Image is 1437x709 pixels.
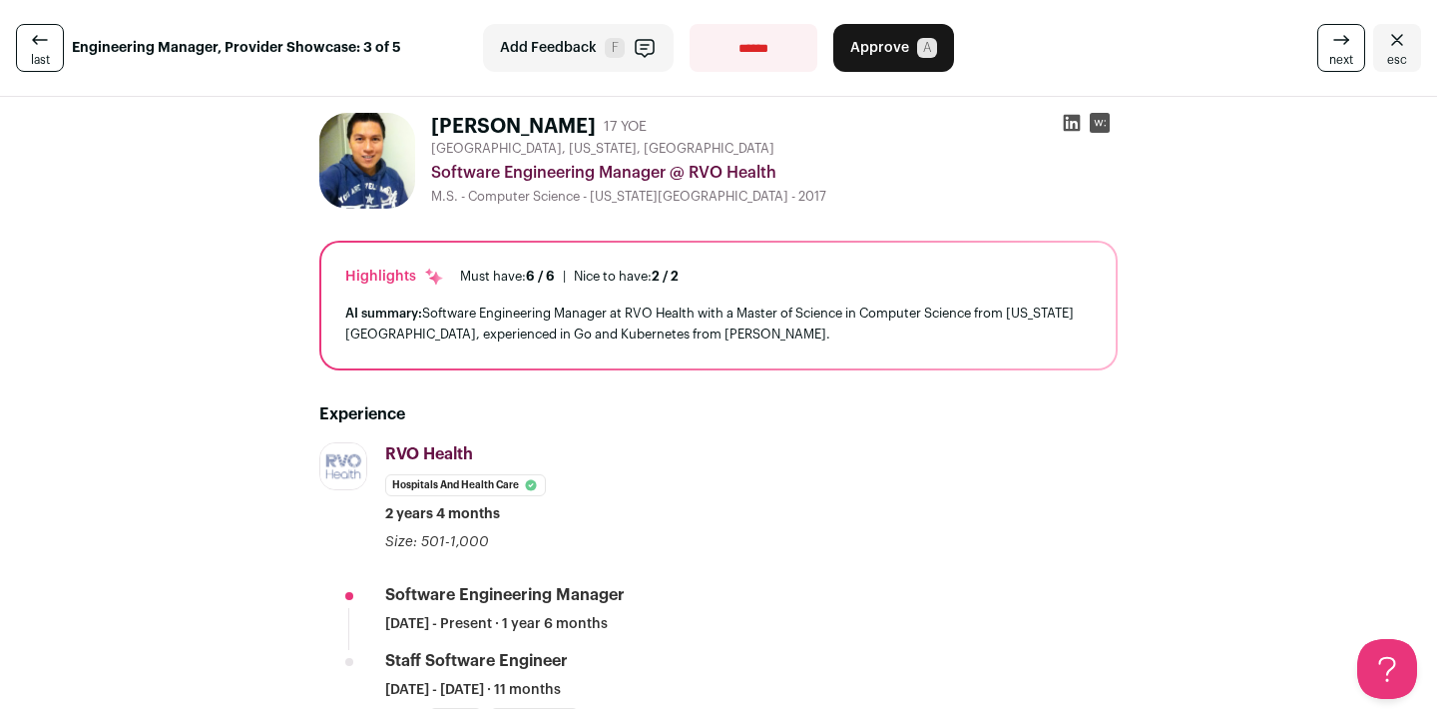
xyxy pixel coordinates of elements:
a: Close [1373,24,1421,72]
div: Must have: [460,269,555,285]
span: A [917,38,937,58]
div: Software Engineering Manager [385,584,625,606]
span: [DATE] - Present · 1 year 6 months [385,614,608,634]
div: Software Engineering Manager at RVO Health with a Master of Science in Computer Science from [US_... [345,303,1092,345]
span: [DATE] - [DATE] · 11 months [385,680,561,700]
span: 2 years 4 months [385,504,500,524]
button: Add Feedback F [483,24,674,72]
button: Approve A [833,24,954,72]
div: Nice to have: [574,269,679,285]
div: Software Engineering Manager @ RVO Health [431,161,1118,185]
a: last [16,24,64,72]
iframe: Help Scout Beacon - Open [1357,639,1417,699]
img: 5ecee27c80b34ac6bdbde94ecbc9a7657be8b6b74a90a392b9f3d73b9c041cf6 [319,113,415,209]
span: next [1329,52,1353,68]
span: last [31,52,50,68]
strong: Engineering Manager, Provider Showcase: 3 of 5 [72,38,401,58]
div: M.S. - Computer Science - [US_STATE][GEOGRAPHIC_DATA] - 2017 [431,189,1118,205]
img: c9abc8ba5c3488429f9cc9d2e0b38486f6ca61c24e0ca9b7b8e96a8c7c1c7185.jpg [320,443,366,489]
div: Highlights [345,267,444,287]
span: [GEOGRAPHIC_DATA], [US_STATE], [GEOGRAPHIC_DATA] [431,141,774,157]
span: RVO Health [385,446,473,462]
span: F [605,38,625,58]
h1: [PERSON_NAME] [431,113,596,141]
div: 17 YOE [604,117,647,137]
span: esc [1387,52,1407,68]
span: Size: 501-1,000 [385,535,489,549]
h2: Experience [319,402,1118,426]
a: next [1317,24,1365,72]
span: Approve [850,38,909,58]
div: Staff Software Engineer [385,650,568,672]
ul: | [460,269,679,285]
span: 2 / 2 [652,270,679,283]
span: AI summary: [345,307,422,320]
span: Add Feedback [500,38,597,58]
li: Hospitals and Health Care [385,474,546,496]
span: 6 / 6 [526,270,555,283]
